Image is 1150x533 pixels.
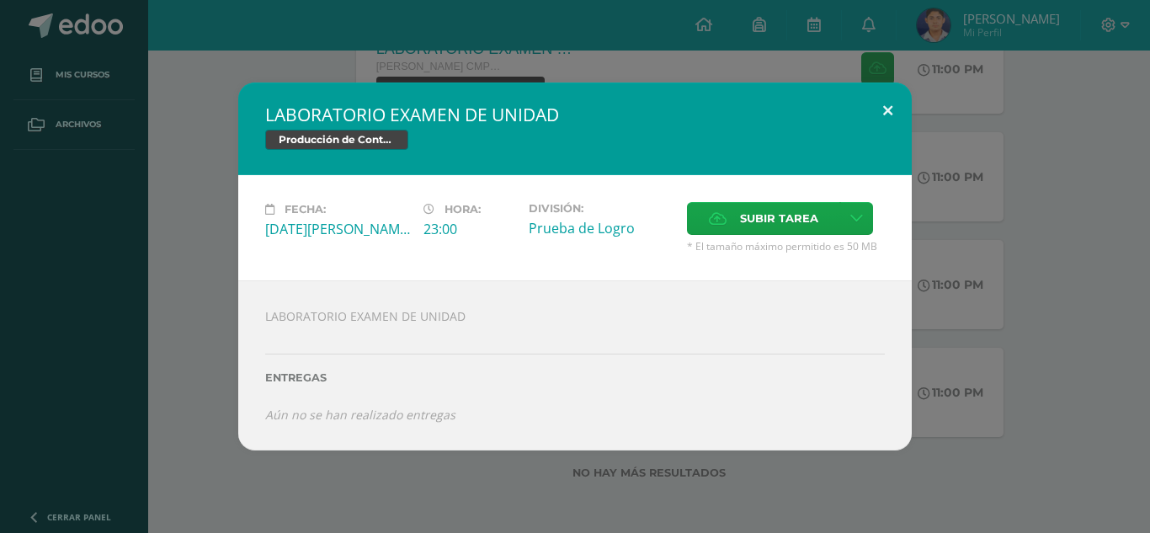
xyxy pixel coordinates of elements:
[864,83,912,140] button: Close (Esc)
[285,203,326,216] span: Fecha:
[265,371,885,384] label: Entregas
[265,130,408,150] span: Producción de Contenidos Digitales
[423,220,515,238] div: 23:00
[740,203,818,234] span: Subir tarea
[529,202,673,215] label: División:
[265,220,410,238] div: [DATE][PERSON_NAME]
[265,407,455,423] i: Aún no se han realizado entregas
[687,239,885,253] span: * El tamaño máximo permitido es 50 MB
[445,203,481,216] span: Hora:
[238,280,912,450] div: LABORATORIO EXAMEN DE UNIDAD
[265,103,885,126] h2: LABORATORIO EXAMEN DE UNIDAD
[529,219,673,237] div: Prueba de Logro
